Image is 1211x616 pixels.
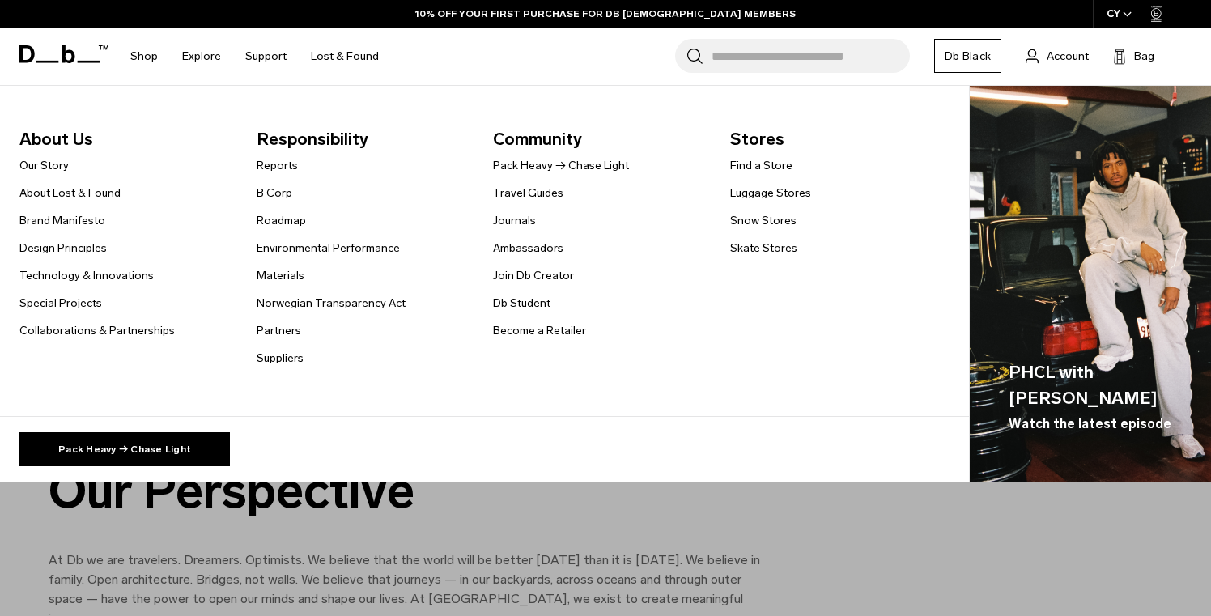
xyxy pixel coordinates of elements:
span: PHCL with [PERSON_NAME] [1009,359,1172,410]
a: Db Student [493,295,550,312]
a: Reports [257,157,298,174]
a: Snow Stores [730,212,797,229]
a: Journals [493,212,536,229]
a: Technology & Innovations [19,267,154,284]
a: Design Principles [19,240,107,257]
a: Collaborations & Partnerships [19,322,175,339]
a: Ambassadors [493,240,563,257]
a: Support [245,28,287,85]
img: Db [970,86,1211,483]
a: Account [1026,46,1089,66]
a: Skate Stores [730,240,797,257]
span: About Us [19,126,231,152]
a: Become a Retailer [493,322,586,339]
a: Roadmap [257,212,306,229]
span: Stores [730,126,941,152]
a: About Lost & Found [19,185,121,202]
a: PHCL with [PERSON_NAME] Watch the latest episode Db [970,86,1211,483]
nav: Main Navigation [118,28,391,85]
a: Special Projects [19,295,102,312]
a: Environmental Performance [257,240,400,257]
a: Luggage Stores [730,185,811,202]
a: Materials [257,267,304,284]
a: B Corp [257,185,292,202]
a: Shop [130,28,158,85]
a: Pack Heavy → Chase Light [493,157,629,174]
a: Pack Heavy → Chase Light [19,432,230,466]
a: Our Story [19,157,69,174]
span: Community [493,126,704,152]
a: Travel Guides [493,185,563,202]
a: Norwegian Transparency Act [257,295,406,312]
a: Lost & Found [311,28,379,85]
a: Suppliers [257,350,304,367]
button: Bag [1113,46,1154,66]
a: Partners [257,322,301,339]
span: Watch the latest episode [1009,414,1171,434]
a: Join Db Creator [493,267,574,284]
a: Find a Store [730,157,792,174]
span: Bag [1134,48,1154,65]
a: Explore [182,28,221,85]
span: Account [1047,48,1089,65]
a: 10% OFF YOUR FIRST PURCHASE FOR DB [DEMOGRAPHIC_DATA] MEMBERS [415,6,796,21]
span: Responsibility [257,126,468,152]
a: Db Black [934,39,1001,73]
a: Brand Manifesto [19,212,105,229]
